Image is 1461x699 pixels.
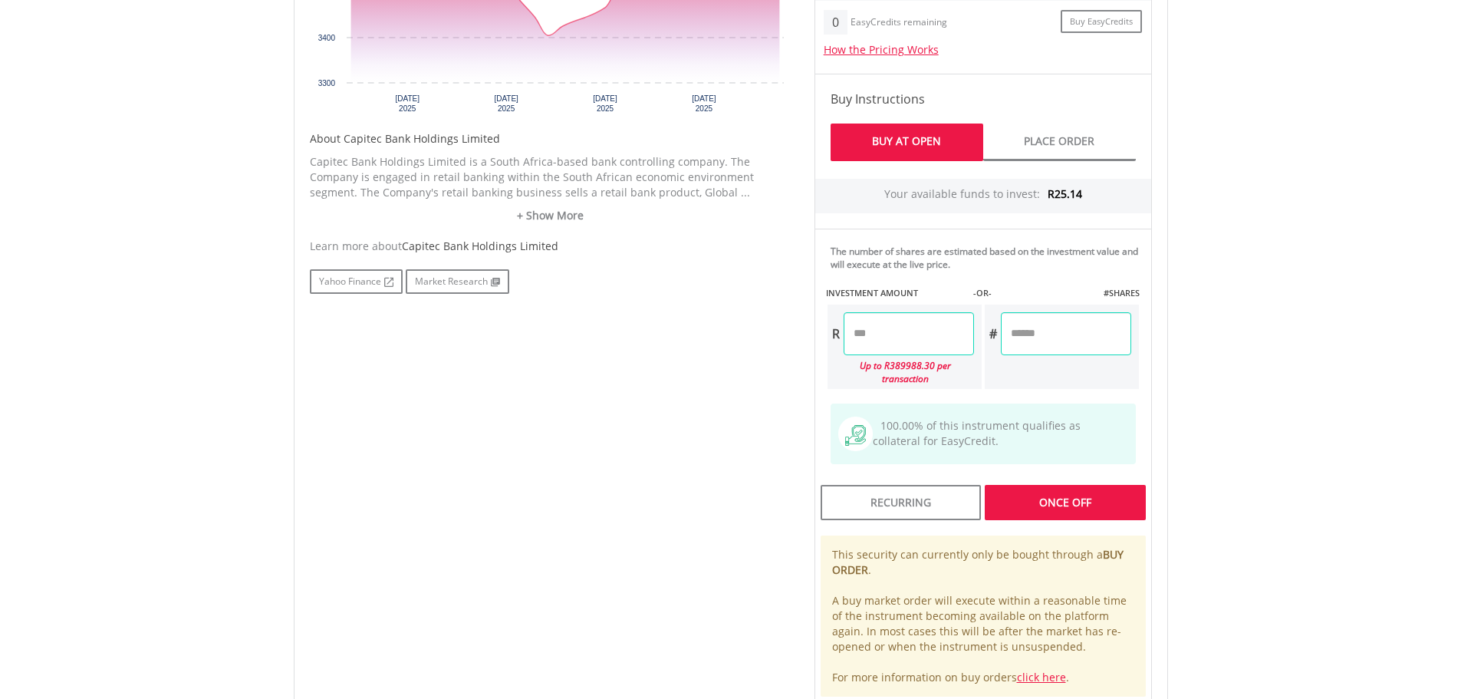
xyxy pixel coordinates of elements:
[821,485,981,520] div: Recurring
[845,425,866,446] img: collateral-qualifying-green.svg
[310,269,403,294] a: Yahoo Finance
[832,547,1124,577] b: BUY ORDER
[310,131,791,147] h5: About Capitec Bank Holdings Limited
[402,239,558,253] span: Capitec Bank Holdings Limited
[593,94,617,113] text: [DATE] 2025
[310,239,791,254] div: Learn more about
[318,34,335,42] text: 3400
[692,94,716,113] text: [DATE] 2025
[821,536,1146,697] div: This security can currently only be bought through a . A buy market order will execute within a r...
[873,418,1081,448] span: 100.00% of this instrument qualifies as collateral for EasyCredit.
[815,179,1151,213] div: Your available funds to invest:
[828,355,974,389] div: Up to R389988.30 per transaction
[985,485,1145,520] div: Once Off
[831,90,1136,108] h4: Buy Instructions
[983,124,1136,161] a: Place Order
[831,245,1145,271] div: The number of shares are estimated based on the investment value and will execute at the live price.
[1017,670,1066,684] a: click here
[310,208,791,223] a: + Show More
[310,154,791,200] p: Capitec Bank Holdings Limited is a South Africa-based bank controlling company. The Company is en...
[406,269,509,294] a: Market Research
[1048,186,1082,201] span: R25.14
[1104,287,1140,299] label: #SHARES
[831,124,983,161] a: Buy At Open
[318,79,335,87] text: 3300
[828,312,844,355] div: R
[494,94,518,113] text: [DATE] 2025
[985,312,1001,355] div: #
[824,10,847,35] div: 0
[851,17,947,30] div: EasyCredits remaining
[826,287,918,299] label: INVESTMENT AMOUNT
[824,42,939,57] a: How the Pricing Works
[395,94,420,113] text: [DATE] 2025
[973,287,992,299] label: -OR-
[1061,10,1142,34] a: Buy EasyCredits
